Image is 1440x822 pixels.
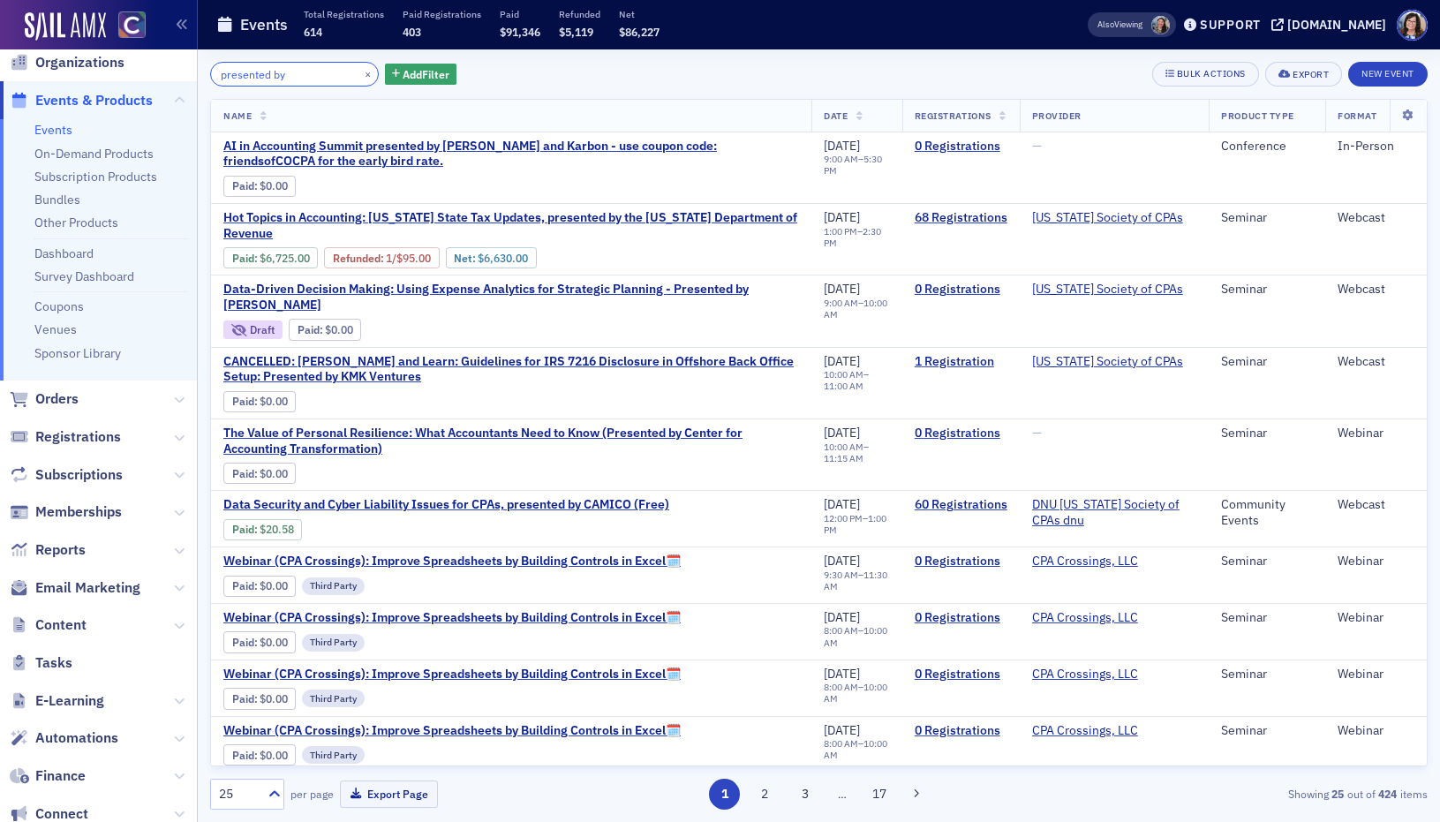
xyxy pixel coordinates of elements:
span: Email Marketing [35,578,140,598]
span: Finance [35,766,86,786]
button: AddFilter [385,64,457,86]
div: – [824,441,890,464]
div: Seminar [1221,426,1313,441]
a: New Event [1348,64,1428,80]
span: — [1032,138,1042,154]
div: Bulk Actions [1177,69,1246,79]
a: Webinar (CPA Crossings): Improve Spreadsheets by Building Controls in Excel🗓️ [223,723,681,739]
button: [DOMAIN_NAME] [1271,19,1392,31]
a: Data-Driven Decision Making: Using Expense Analytics for Strategic Planning - Presented by [PERSO... [223,282,799,313]
a: CPA Crossings, LLC [1032,554,1138,569]
div: Net: $663000 [446,247,537,268]
a: Venues [34,321,77,337]
span: : [298,323,325,336]
span: E-Learning [35,691,104,711]
div: Third Party [302,577,365,595]
span: : [232,395,260,408]
span: $20.58 [260,523,294,536]
span: : [232,579,260,592]
div: [DOMAIN_NAME] [1287,17,1386,33]
a: Webinar (CPA Crossings): Improve Spreadsheets by Building Controls in Excel🗓️ [223,610,681,626]
span: $0.00 [260,579,288,592]
a: On-Demand Products [34,146,154,162]
div: Draft [223,321,283,339]
div: Webcast [1338,497,1414,513]
time: 9:00 AM [824,297,858,309]
button: Export [1265,62,1342,87]
a: CPA Crossings, LLC [1032,723,1138,739]
time: 10:00 AM [824,681,887,705]
span: Registrations [35,427,121,447]
a: SailAMX [25,12,106,41]
div: Seminar [1221,210,1313,226]
span: … [830,786,855,802]
span: Net : [454,252,478,265]
time: 8:00 AM [824,737,858,750]
a: Organizations [10,53,124,72]
div: Webinar [1338,667,1414,682]
p: Refunded [559,8,600,20]
button: Bulk Actions [1152,62,1259,87]
a: Survey Dashboard [34,268,134,284]
time: 8:00 AM [824,624,858,637]
div: – [824,226,890,249]
a: CPA Crossings, LLC [1032,610,1138,626]
span: $0.00 [260,636,288,649]
span: : [232,523,260,536]
span: [DATE] [824,425,860,441]
div: Draft [250,325,275,335]
a: 0 Registrations [915,554,1007,569]
div: Seminar [1221,554,1313,569]
a: Sponsor Library [34,345,121,361]
span: $95.00 [396,252,431,265]
time: 10:00 AM [824,441,863,453]
a: Webinar (CPA Crossings): Improve Spreadsheets by Building Controls in Excel🗓️ [223,554,681,569]
a: Paid [232,395,254,408]
h1: Events [240,14,288,35]
a: [US_STATE] Society of CPAs [1032,282,1183,298]
span: [DATE] [824,353,860,369]
span: CPA Crossings, LLC [1032,723,1143,739]
a: Paid [232,179,254,192]
a: Refunded [333,252,381,265]
div: Webcast [1338,282,1414,298]
a: Paid [232,749,254,762]
a: Data Security and Cyber Liability Issues for CPAs, presented by CAMICO (Free) [223,497,669,513]
div: Paid: 69 - $672500 [223,247,318,268]
p: Total Registrations [304,8,384,20]
span: [DATE] [824,209,860,225]
span: $0.00 [260,749,288,762]
a: Paid [232,523,254,536]
span: Provider [1032,109,1082,122]
div: Seminar [1221,667,1313,682]
a: 0 Registrations [915,667,1007,682]
p: Paid [500,8,540,20]
span: [DATE] [824,496,860,512]
span: Webinar (CPA Crossings): Improve Spreadsheets by Building Controls in Excel🗓️ [223,667,681,682]
a: Email Marketing [10,578,140,598]
span: CPA Crossings, LLC [1032,610,1143,626]
div: Webcast [1338,354,1414,370]
div: Webinar [1338,723,1414,739]
span: : [232,467,260,480]
span: [DATE] [824,138,860,154]
span: $6,725.00 [260,252,310,265]
span: $0.00 [325,323,353,336]
strong: 25 [1329,786,1347,802]
button: 1 [709,779,740,810]
span: $0.00 [260,467,288,480]
button: Export Page [340,781,438,808]
span: $6,630.00 [478,252,528,265]
div: Paid: 0 - $0 [223,631,296,652]
div: – [824,298,890,321]
a: Paid [232,252,254,265]
button: 3 [789,779,820,810]
span: $0.00 [260,692,288,705]
a: CPA Crossings, LLC [1032,667,1138,682]
a: 0 Registrations [915,282,1007,298]
a: The Value of Personal Resilience: What Accountants Need to Know (Presented by Center for Accounti... [223,426,799,456]
p: Net [619,8,660,20]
